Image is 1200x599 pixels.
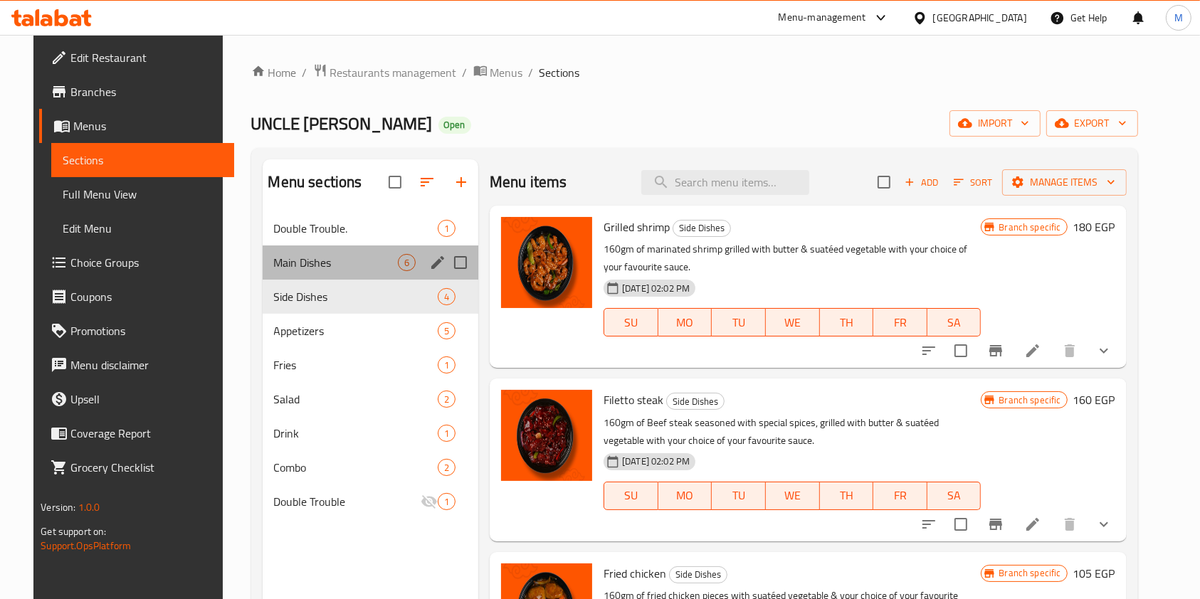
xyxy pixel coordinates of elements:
span: [DATE] 02:02 PM [616,455,695,468]
div: Combo2 [263,450,479,484]
span: Menu disclaimer [70,356,223,373]
button: show more [1087,334,1121,368]
img: Filetto steak [501,390,592,481]
span: Grilled shrimp [604,216,670,238]
div: Side Dishes [274,288,438,305]
span: Select to update [946,509,976,539]
div: items [438,220,456,237]
button: Add section [444,165,478,199]
span: TU [717,485,760,506]
div: items [398,254,416,271]
nav: Menu sections [263,206,479,524]
span: Edit Restaurant [70,49,223,66]
p: 160gm of marinated shrimp grilled with butter & suatéed vegetable with your choice of your favour... [604,240,981,276]
span: Side Dishes [670,566,727,583]
a: Edit Menu [51,211,234,245]
button: SU [604,308,658,336]
a: Choice Groups [39,245,234,280]
div: Drink1 [263,416,479,450]
a: Promotions [39,314,234,348]
a: Menus [39,109,234,143]
button: MO [658,308,712,336]
li: / [529,64,534,81]
input: search [641,170,809,195]
span: Branches [70,83,223,100]
svg: Show Choices [1095,516,1112,533]
div: items [438,288,456,305]
span: Combo [274,459,438,476]
span: 2 [438,461,455,475]
div: Main Dishes6edit [263,245,479,280]
span: Manage items [1014,174,1115,191]
span: TH [826,485,868,506]
span: Drink [274,425,438,442]
button: SA [927,308,981,336]
a: Edit menu item [1024,516,1041,533]
div: Fries1 [263,348,479,382]
a: Coupons [39,280,234,314]
li: / [302,64,307,81]
span: Sort items [944,171,1002,194]
button: delete [1053,334,1087,368]
span: Sort [954,174,993,191]
div: Menu-management [779,9,866,26]
span: import [961,115,1029,132]
h6: 180 EGP [1073,217,1115,237]
div: Side Dishes [673,220,731,237]
span: Sort sections [410,165,444,199]
p: 160gm of Beef steak seasoned with special spices, grilled with butter & suatéed vegetable with yo... [604,414,981,450]
span: MO [664,312,707,333]
h6: 105 EGP [1073,563,1115,583]
span: 1.0.0 [78,498,100,516]
span: Get support on: [41,522,106,541]
span: Upsell [70,391,223,408]
span: 1 [438,359,455,372]
button: TH [820,308,874,336]
span: Edit Menu [63,220,223,237]
a: Full Menu View [51,177,234,211]
span: WE [772,485,814,506]
span: SA [933,485,976,506]
a: Menu disclaimer [39,348,234,382]
div: items [438,356,456,373]
span: Side Dishes [667,393,724,410]
span: Grocery Checklist [70,459,223,476]
div: items [438,322,456,339]
span: TH [826,312,868,333]
span: Version: [41,498,75,516]
button: Add [899,171,944,194]
span: Restaurants management [330,64,457,81]
img: Grilled shrimp [501,217,592,308]
button: TU [712,482,766,510]
button: export [1046,110,1138,137]
div: Open [438,117,471,134]
a: Sections [51,143,234,177]
button: Branch-specific-item [979,334,1013,368]
span: Promotions [70,322,223,339]
span: WE [772,312,814,333]
span: Select to update [946,336,976,366]
button: Branch-specific-item [979,507,1013,541]
span: FR [879,312,922,333]
button: FR [873,482,927,510]
button: TH [820,482,874,510]
span: Full Menu View [63,186,223,203]
button: import [949,110,1041,137]
span: Fried chicken [604,563,666,584]
a: Edit menu item [1024,342,1041,359]
a: Support.OpsPlatform [41,536,131,555]
span: Main Dishes [274,254,398,271]
li: / [463,64,468,81]
div: Salad [274,391,438,408]
a: Upsell [39,382,234,416]
span: Choice Groups [70,254,223,271]
span: Branch specific [993,221,1066,234]
div: items [438,391,456,408]
span: TU [717,312,760,333]
span: Double Trouble. [274,220,438,237]
span: 6 [399,256,415,270]
span: M [1174,10,1183,26]
div: Appetizers [274,322,438,339]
